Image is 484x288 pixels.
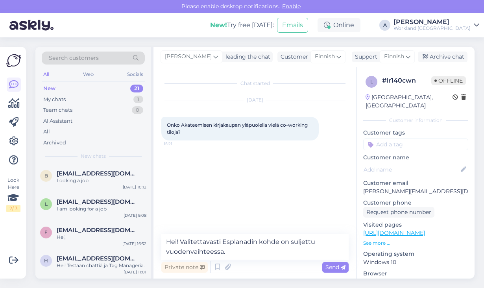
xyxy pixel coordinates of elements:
[210,21,227,29] b: New!
[418,52,467,62] div: Archive chat
[315,52,335,61] span: Finnish
[57,234,146,241] div: Hei,
[318,18,360,32] div: Online
[124,212,146,218] div: [DATE] 9:08
[167,122,309,135] span: Onko Akateemisen kirjakaupan yläpuolella vielä co-working tiloja?
[393,25,471,31] div: Workland [GEOGRAPHIC_DATA]
[363,138,468,150] input: Add a tag
[6,177,20,212] div: Look Here
[124,269,146,275] div: [DATE] 11:01
[57,227,139,234] span: ellen.tahkola@pitala.fi
[210,20,274,30] div: Try free [DATE]:
[44,229,48,235] span: e
[366,93,453,110] div: [GEOGRAPHIC_DATA], [GEOGRAPHIC_DATA]
[43,128,50,136] div: All
[363,187,468,196] p: [PERSON_NAME][EMAIL_ADDRESS][DOMAIN_NAME]
[43,117,72,125] div: AI Assistant
[393,19,471,25] div: [PERSON_NAME]
[45,201,48,207] span: l
[363,117,468,124] div: Customer information
[161,96,349,103] div: [DATE]
[370,79,373,85] span: l
[6,53,21,68] img: Askly Logo
[49,54,99,62] span: Search customers
[363,250,468,258] p: Operating system
[325,264,345,271] span: Send
[363,129,468,137] p: Customer tags
[363,229,425,236] a: [URL][DOMAIN_NAME]
[363,179,468,187] p: Customer email
[393,19,479,31] a: [PERSON_NAME]Workland [GEOGRAPHIC_DATA]
[363,221,468,229] p: Visited pages
[57,170,139,177] span: basqueznorbertojr@gmail.com
[382,76,431,85] div: # lr140cwn
[57,262,146,269] div: Hei! Testaan chattiä ja Tag Manageria.
[126,69,145,79] div: Socials
[43,106,72,114] div: Team chats
[280,3,303,10] span: Enable
[42,69,51,79] div: All
[164,141,193,147] span: 15:21
[43,96,66,103] div: My chats
[363,240,468,247] p: See more ...
[363,153,468,162] p: Customer name
[123,184,146,190] div: [DATE] 10:12
[352,53,377,61] div: Support
[130,85,143,92] div: 21
[6,205,20,212] div: 2 / 3
[363,270,468,278] p: Browser
[363,199,468,207] p: Customer phone
[222,53,270,61] div: leading the chat
[44,173,48,179] span: b
[43,85,55,92] div: New
[277,18,308,33] button: Emails
[57,177,146,184] div: Looking a job
[384,52,404,61] span: Finnish
[161,234,349,260] textarea: Hei! Valitettavasti Esplanadin kohde on suljettu vuodenvaihteessa.
[81,69,95,79] div: Web
[161,80,349,87] div: Chat started
[363,278,468,286] p: Chrome [TECHNICAL_ID]
[43,139,66,147] div: Archived
[363,258,468,266] p: Windows 10
[57,255,139,262] span: hanna@kamu.digital
[431,76,466,85] span: Offline
[165,52,212,61] span: [PERSON_NAME]
[44,258,48,264] span: h
[364,165,459,174] input: Add name
[122,241,146,247] div: [DATE] 16:32
[81,153,106,160] span: New chats
[133,96,143,103] div: 1
[161,262,208,273] div: Private note
[379,20,390,31] div: A
[363,207,434,218] div: Request phone number
[57,205,146,212] div: I am looking for a job
[57,198,139,205] span: leyikuneshetu2007@gmail.com
[277,53,308,61] div: Customer
[132,106,143,114] div: 0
